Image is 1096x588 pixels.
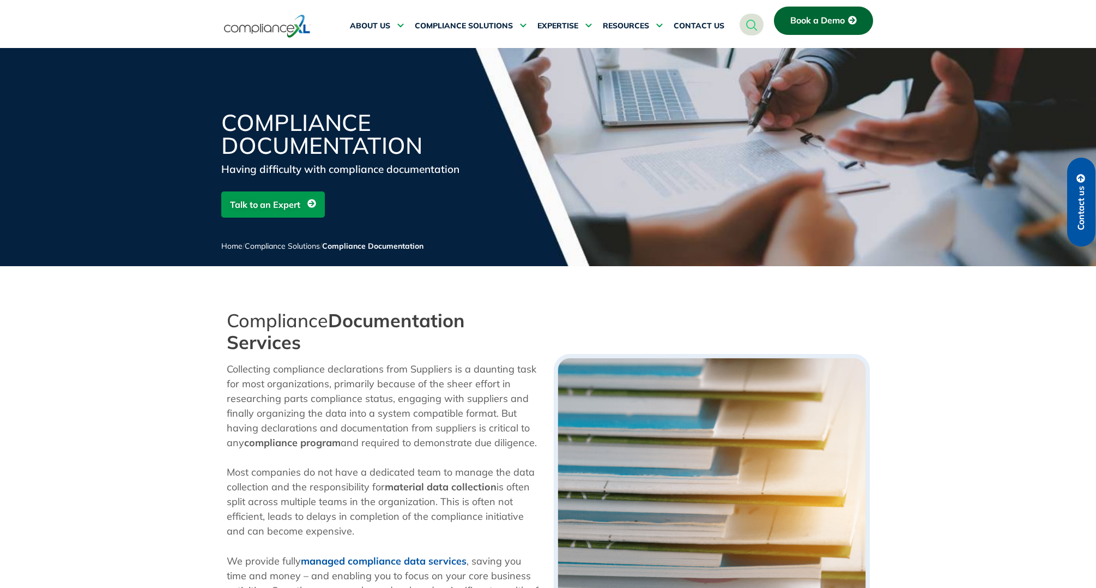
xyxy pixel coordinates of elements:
[674,13,724,39] a: CONTACT US
[537,21,578,31] span: EXPERTISE
[341,436,537,449] span: and required to demonstrate due diligence.
[224,14,311,39] img: logo-one.svg
[301,555,467,567] a: managed compliance data services
[221,191,325,218] a: Talk to an Expert
[385,481,496,493] strong: material data collection
[221,161,483,177] div: Having difficulty with compliance documentation
[415,21,513,31] span: COMPLIANCE SOLUTIONS
[740,14,764,35] a: navsearch-button
[415,13,526,39] a: COMPLIANCE SOLUTIONS
[603,21,649,31] span: RESOURCES
[221,111,483,157] h1: Compliance Documentation
[244,436,341,449] b: compliance program
[245,241,320,251] a: Compliance Solutions
[1076,186,1086,230] span: Contact us
[774,7,873,35] a: Book a Demo
[603,13,663,39] a: RESOURCES
[227,363,536,449] span: Collecting compliance declarations from Suppliers is a daunting task for most organizations, prim...
[227,466,535,537] span: Most companies do not have a dedicated team to manage the data collection and the responsibility ...
[322,241,423,251] span: Compliance Documentation
[350,13,404,39] a: ABOUT US
[221,241,423,251] span: / /
[227,309,465,354] strong: Documentation Services
[221,241,243,251] a: Home
[790,16,845,26] span: Book a Demo
[227,310,543,353] h2: Compliance
[230,194,300,215] span: Talk to an Expert
[1067,158,1095,247] a: Contact us
[350,21,390,31] span: ABOUT US
[674,21,724,31] span: CONTACT US
[537,13,592,39] a: EXPERTISE
[227,555,301,567] span: We provide fully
